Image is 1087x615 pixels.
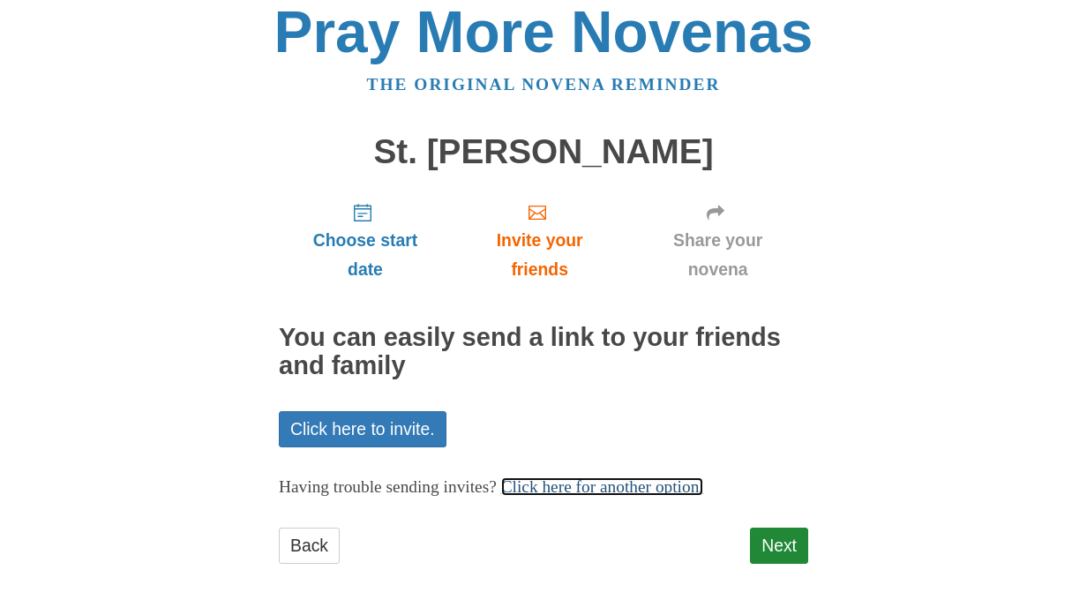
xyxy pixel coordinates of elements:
[367,75,721,94] a: The original novena reminder
[452,188,627,293] a: Invite your friends
[279,477,497,496] span: Having trouble sending invites?
[296,226,434,284] span: Choose start date
[279,528,340,564] a: Back
[279,324,808,380] h2: You can easily send a link to your friends and family
[279,411,446,447] a: Click here to invite.
[645,226,791,284] span: Share your novena
[501,477,704,496] a: Click here for another option.
[750,528,808,564] a: Next
[279,188,452,293] a: Choose start date
[279,133,808,171] h1: St. [PERSON_NAME]
[627,188,808,293] a: Share your novena
[469,226,610,284] span: Invite your friends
